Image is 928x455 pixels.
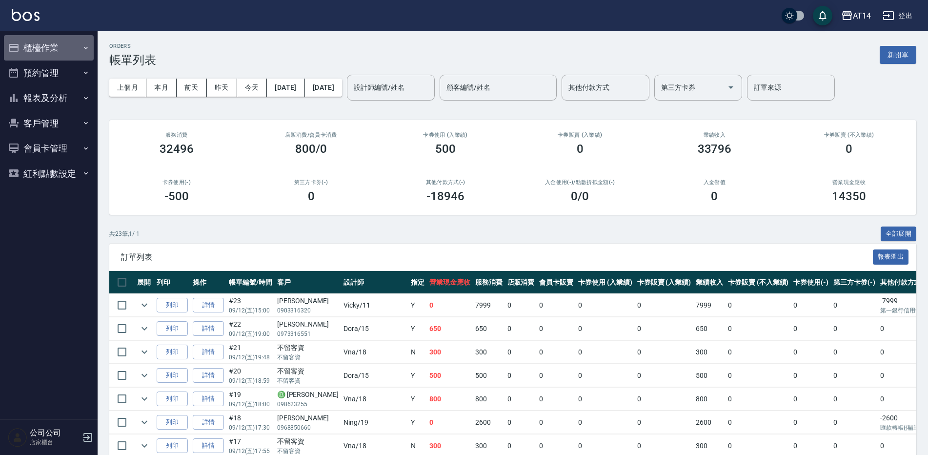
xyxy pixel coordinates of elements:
[30,428,80,438] h5: 公司公司
[137,345,152,359] button: expand row
[505,317,537,340] td: 0
[693,364,726,387] td: 500
[193,321,224,336] a: 詳情
[427,271,473,294] th: 營業現金應收
[793,179,905,186] h2: 營業現金應收
[635,341,694,364] td: 0
[427,294,473,317] td: 0
[473,317,505,340] td: 650
[341,411,408,434] td: Ning /19
[157,438,188,454] button: 列印
[831,411,878,434] td: 0
[256,179,367,186] h2: 第三方卡券(-)
[505,388,537,411] td: 0
[723,80,739,95] button: Open
[121,252,873,262] span: 訂單列表
[193,345,224,360] a: 詳情
[4,136,94,161] button: 會員卡管理
[426,189,464,203] h3: -18946
[576,294,635,317] td: 0
[873,252,909,261] a: 報表匯出
[427,341,473,364] td: 300
[137,438,152,453] button: expand row
[109,229,140,238] p: 共 23 筆, 1 / 1
[635,271,694,294] th: 卡券販賣 (入業績)
[4,35,94,61] button: 櫃檯作業
[693,411,726,434] td: 2600
[726,411,791,434] td: 0
[726,364,791,387] td: 0
[577,142,584,156] h3: 0
[341,341,408,364] td: Vna /18
[341,388,408,411] td: Vna /18
[226,388,275,411] td: #19
[525,179,636,186] h2: 入金使用(-) /點數折抵金額(-)
[505,411,537,434] td: 0
[157,392,188,407] button: 列印
[229,400,272,409] p: 09/12 (五) 18:00
[109,43,156,49] h2: ORDERS
[473,341,505,364] td: 300
[226,364,275,387] td: #20
[473,364,505,387] td: 500
[177,79,207,97] button: 前天
[226,294,275,317] td: #23
[427,317,473,340] td: 650
[635,317,694,340] td: 0
[571,189,589,203] h3: 0 /0
[4,61,94,86] button: 預約管理
[408,411,427,434] td: Y
[879,7,916,25] button: 登出
[726,271,791,294] th: 卡券販賣 (不入業績)
[277,390,339,400] div: ♎ [PERSON_NAME]
[229,353,272,362] p: 09/12 (五) 19:48
[157,368,188,383] button: 列印
[408,341,427,364] td: N
[277,319,339,330] div: [PERSON_NAME]
[193,392,224,407] a: 詳情
[880,50,916,59] a: 新開單
[505,294,537,317] td: 0
[576,317,635,340] td: 0
[791,271,831,294] th: 卡券使用(-)
[275,271,341,294] th: 客戶
[135,271,154,294] th: 展開
[791,388,831,411] td: 0
[160,142,194,156] h3: 32496
[813,6,832,25] button: save
[193,298,224,313] a: 詳情
[4,85,94,111] button: 報表及分析
[295,142,327,156] h3: 800/0
[831,388,878,411] td: 0
[831,271,878,294] th: 第三方卡券(-)
[193,368,224,383] a: 詳情
[831,341,878,364] td: 0
[277,343,339,353] div: 不留客資
[659,132,770,138] h2: 業績收入
[791,411,831,434] td: 0
[229,306,272,315] p: 09/12 (五) 15:00
[726,294,791,317] td: 0
[193,438,224,454] a: 詳情
[831,294,878,317] td: 0
[408,294,427,317] td: Y
[137,321,152,336] button: expand row
[853,10,871,22] div: AT14
[711,189,718,203] h3: 0
[408,317,427,340] td: Y
[537,294,576,317] td: 0
[341,294,408,317] td: Vicky /11
[693,294,726,317] td: 7999
[277,376,339,385] p: 不留客資
[4,111,94,136] button: 客戶管理
[256,132,367,138] h2: 店販消費 /會員卡消費
[408,388,427,411] td: Y
[576,364,635,387] td: 0
[831,364,878,387] td: 0
[576,271,635,294] th: 卡券使用 (入業績)
[791,341,831,364] td: 0
[473,411,505,434] td: 2600
[505,341,537,364] td: 0
[576,341,635,364] td: 0
[137,392,152,406] button: expand row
